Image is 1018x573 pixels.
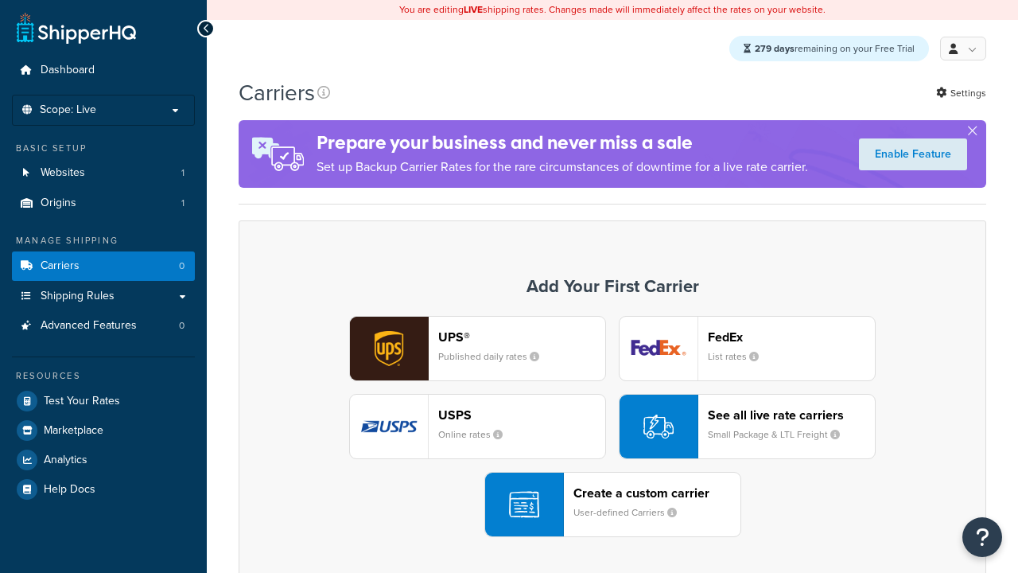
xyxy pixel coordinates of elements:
[708,407,875,423] header: See all live rate carriers
[464,2,483,17] b: LIVE
[438,329,605,345] header: UPS®
[12,251,195,281] a: Carriers 0
[12,311,195,341] li: Advanced Features
[44,395,120,408] span: Test Your Rates
[41,166,85,180] span: Websites
[509,489,539,520] img: icon-carrier-custom-c93b8a24.svg
[708,349,771,364] small: List rates
[44,424,103,438] span: Marketplace
[962,517,1002,557] button: Open Resource Center
[41,319,137,333] span: Advanced Features
[12,251,195,281] li: Carriers
[484,472,741,537] button: Create a custom carrierUser-defined Carriers
[317,156,808,178] p: Set up Backup Carrier Rates for the rare circumstances of downtime for a live rate carrier.
[41,290,115,303] span: Shipping Rules
[255,277,969,296] h3: Add Your First Carrier
[755,41,795,56] strong: 279 days
[729,36,929,61] div: remaining on your Free Trial
[619,316,876,381] button: fedEx logoFedExList rates
[859,138,967,170] a: Enable Feature
[12,189,195,218] li: Origins
[12,234,195,248] div: Manage Shipping
[12,369,195,383] div: Resources
[12,189,195,218] a: Origins 1
[573,505,690,520] small: User-defined Carriers
[349,316,606,381] button: ups logoUPS®Published daily rates
[573,485,740,501] header: Create a custom carrier
[41,259,80,273] span: Carriers
[17,12,136,44] a: ShipperHQ Home
[12,56,195,85] a: Dashboard
[12,158,195,188] li: Websites
[317,130,808,156] h4: Prepare your business and never miss a sale
[349,394,606,459] button: usps logoUSPSOnline rates
[438,427,515,442] small: Online rates
[44,454,87,467] span: Analytics
[12,311,195,341] a: Advanced Features 0
[12,446,195,474] a: Analytics
[12,475,195,504] a: Help Docs
[619,394,876,459] button: See all live rate carriersSmall Package & LTL Freight
[239,120,317,188] img: ad-rules-rateshop-fe6ec290ccb7230408bd80ed9643f0289d75e0ffd9eb532fc0e269fcd187b520.png
[438,349,552,364] small: Published daily rates
[41,197,76,210] span: Origins
[936,82,986,104] a: Settings
[44,483,95,497] span: Help Docs
[181,197,185,210] span: 1
[40,103,96,117] span: Scope: Live
[179,259,185,273] span: 0
[12,142,195,155] div: Basic Setup
[181,166,185,180] span: 1
[179,319,185,333] span: 0
[239,77,315,108] h1: Carriers
[708,427,853,442] small: Small Package & LTL Freight
[12,158,195,188] a: Websites 1
[41,64,95,77] span: Dashboard
[708,329,875,345] header: FedEx
[12,282,195,311] a: Shipping Rules
[350,395,428,458] img: usps logo
[643,411,674,442] img: icon-carrier-liverate-becf4550.svg
[620,317,697,380] img: fedEx logo
[12,416,195,445] a: Marketplace
[12,387,195,415] a: Test Your Rates
[350,317,428,380] img: ups logo
[438,407,605,423] header: USPS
